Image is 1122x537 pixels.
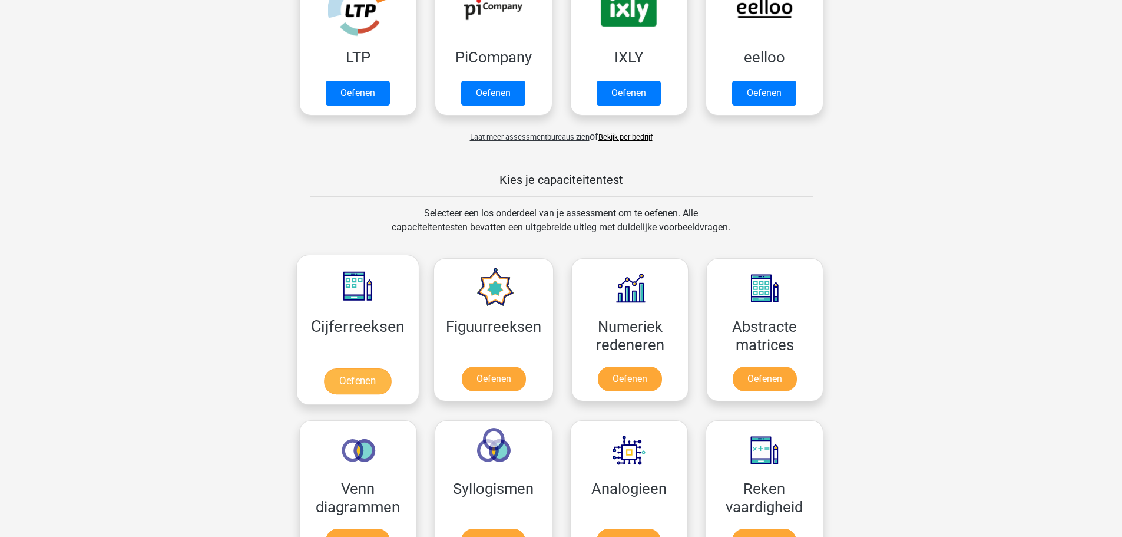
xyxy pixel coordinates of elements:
a: Oefenen [598,367,662,391]
a: Oefenen [462,367,526,391]
h5: Kies je capaciteitentest [310,173,813,187]
a: Oefenen [461,81,525,106]
div: Selecteer een los onderdeel van je assessment om te oefenen. Alle capaciteitentesten bevatten een... [380,206,742,249]
a: Bekijk per bedrijf [598,133,653,141]
span: Laat meer assessmentbureaus zien [470,133,590,141]
a: Oefenen [326,81,390,106]
div: of [290,120,832,144]
a: Oefenen [324,368,391,394]
a: Oefenen [732,81,796,106]
a: Oefenen [597,81,661,106]
a: Oefenen [733,367,797,391]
